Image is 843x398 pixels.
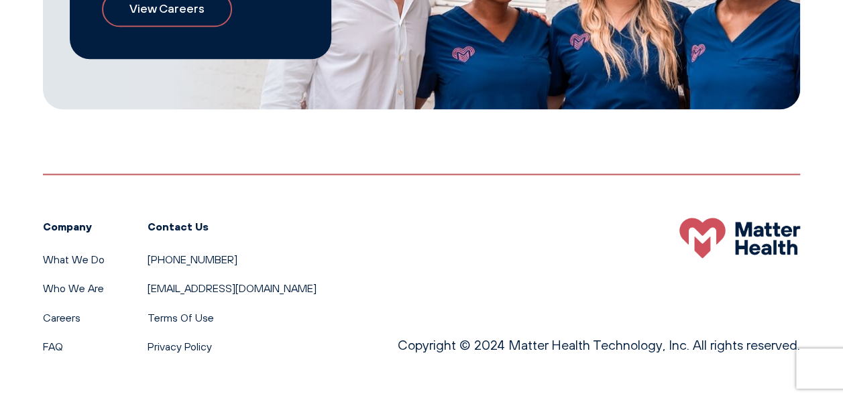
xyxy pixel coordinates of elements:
a: Careers [43,311,80,324]
a: What We Do [43,253,105,266]
a: FAQ [43,340,63,353]
a: Terms Of Use [148,311,214,324]
h3: Company [43,218,105,235]
h3: Contact Us [148,218,317,235]
p: Copyright © 2024 Matter Health Technology, Inc. All rights reserved. [398,334,800,356]
a: Privacy Policy [148,340,212,353]
a: [EMAIL_ADDRESS][DOMAIN_NAME] [148,281,317,295]
a: [PHONE_NUMBER] [148,253,237,266]
a: Who We Are [43,281,104,295]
